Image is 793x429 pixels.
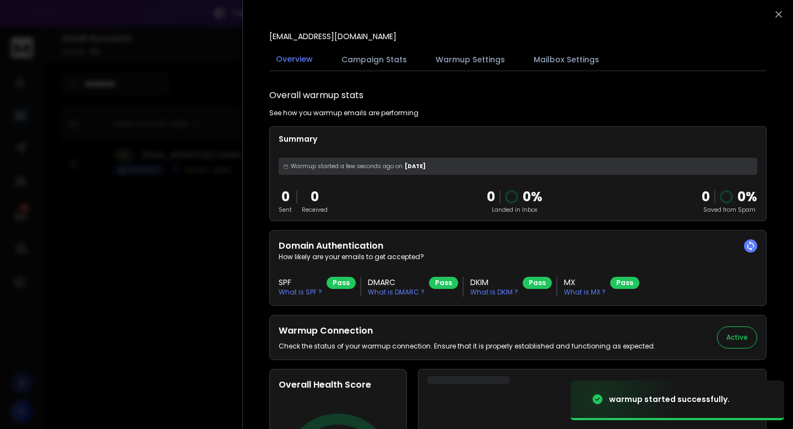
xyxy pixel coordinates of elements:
[564,288,606,297] p: What is MX ?
[279,342,655,351] p: Check the status of your warmup connection. Ensure that it is properly established and functionin...
[717,326,757,348] button: Active
[279,158,757,175] div: [DATE]
[523,188,542,206] p: 0 %
[702,206,757,214] p: Saved from Spam
[279,277,322,288] h3: SPF
[702,187,710,206] strong: 0
[470,277,518,288] h3: DKIM
[279,206,292,214] p: Sent
[279,188,292,206] p: 0
[487,188,495,206] p: 0
[302,188,328,206] p: 0
[279,378,398,392] h2: Overall Health Score
[269,47,319,72] button: Overview
[335,47,414,72] button: Campaign Stats
[610,277,639,289] div: Pass
[523,277,552,289] div: Pass
[269,31,397,42] p: [EMAIL_ADDRESS][DOMAIN_NAME]
[470,288,518,297] p: What is DKIM ?
[279,324,655,337] h2: Warmup Connection
[279,239,757,253] h2: Domain Authentication
[302,206,328,214] p: Received
[429,277,458,289] div: Pass
[564,277,606,288] h3: MX
[368,277,425,288] h3: DMARC
[279,133,757,144] p: Summary
[527,47,606,72] button: Mailbox Settings
[279,253,757,261] p: How likely are your emails to get accepted?
[737,188,757,206] p: 0 %
[269,109,419,117] p: See how you warmup emails are performing
[291,162,403,170] span: Warmup started a few seconds ago on
[368,288,425,297] p: What is DMARC ?
[327,277,356,289] div: Pass
[269,89,363,102] h1: Overall warmup stats
[487,206,542,214] p: Landed in Inbox
[429,47,512,72] button: Warmup Settings
[279,288,322,297] p: What is SPF ?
